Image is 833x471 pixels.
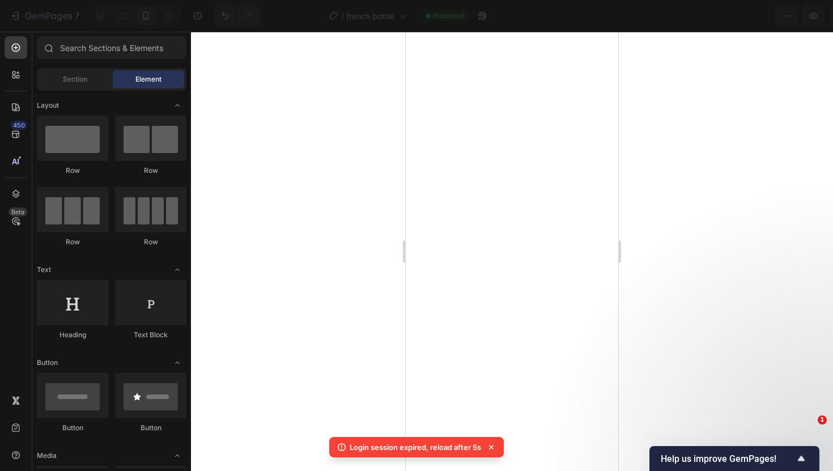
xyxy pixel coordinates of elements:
[37,358,58,368] span: Button
[37,36,186,59] input: Search Sections & Elements
[37,237,108,247] div: Row
[168,96,186,114] span: Toggle open
[767,10,796,22] div: Publish
[350,442,481,453] p: Login session expired, reload after 5s
[602,5,711,27] button: 1 product assigned
[758,5,805,27] button: Publish
[725,11,744,21] span: Save
[115,166,186,176] div: Row
[612,10,686,22] span: 1 product assigned
[818,415,827,425] span: 1
[214,5,260,27] div: Undo/Redo
[115,330,186,340] div: Text Block
[168,447,186,465] span: Toggle open
[794,432,822,460] iframe: Intercom live chat
[433,11,464,21] span: Published
[115,423,186,433] div: Button
[341,10,344,22] span: /
[11,121,27,130] div: 450
[115,237,186,247] div: Row
[37,100,59,111] span: Layout
[37,330,108,340] div: Heading
[168,261,186,279] span: Toggle open
[63,74,87,84] span: Section
[37,166,108,176] div: Row
[716,5,753,27] button: Save
[135,74,161,84] span: Element
[8,207,27,217] div: Beta
[37,265,51,275] span: Text
[5,5,84,27] button: 7
[406,32,618,471] iframe: Design area
[168,354,186,372] span: Toggle open
[346,10,394,22] span: french bottle
[74,9,79,23] p: 7
[37,423,108,433] div: Button
[661,453,794,464] span: Help us improve GemPages!
[37,451,57,461] span: Media
[661,452,808,465] button: Show survey - Help us improve GemPages!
